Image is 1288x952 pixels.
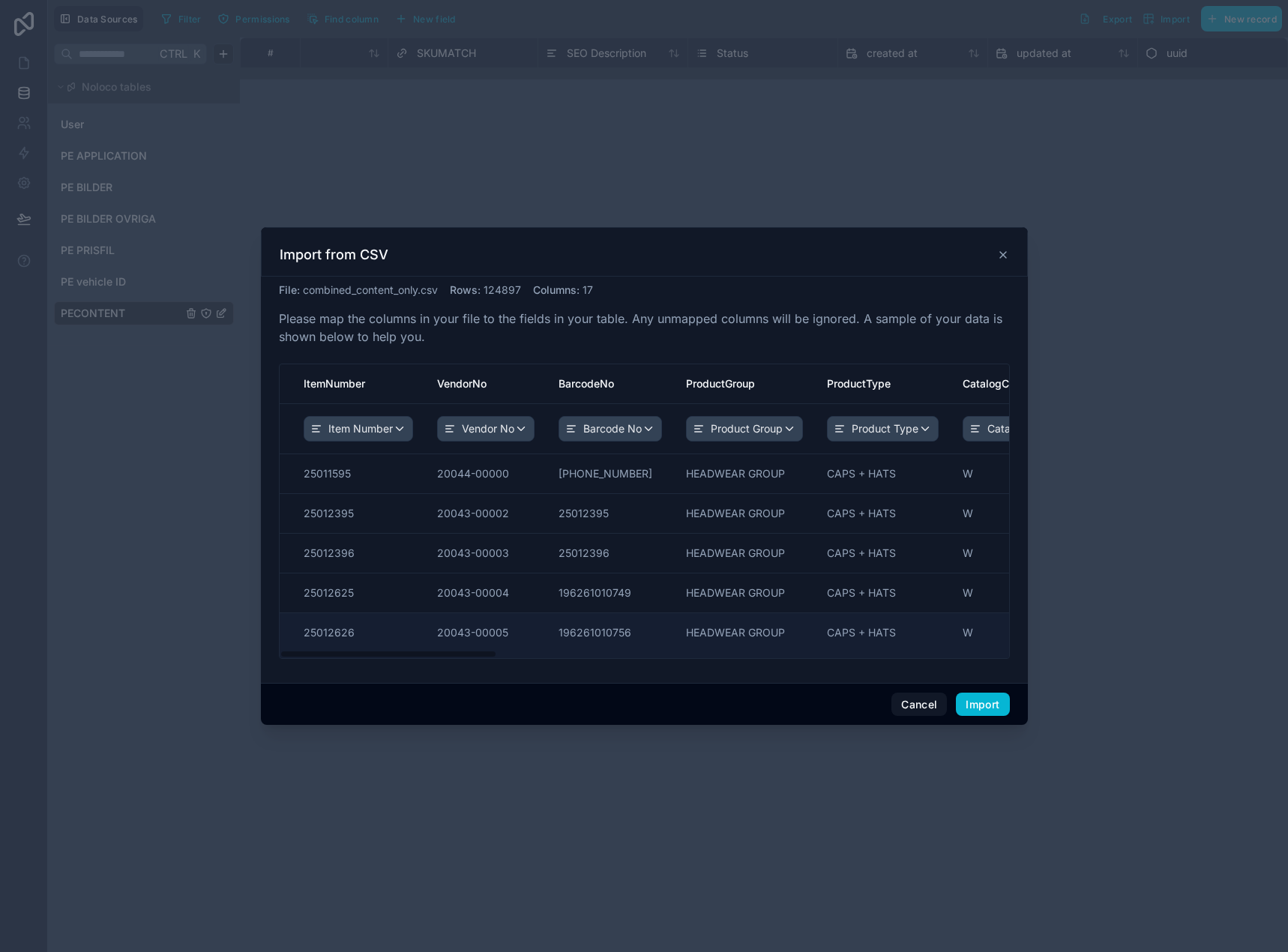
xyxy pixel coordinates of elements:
[280,454,425,493] td: 25011595
[328,421,393,436] span: Item Number
[425,454,547,493] td: 20044-00000
[951,533,1087,573] td: W
[815,364,951,404] th: ProductType
[279,283,300,296] span: File :
[425,493,547,533] td: 20043-00002
[951,573,1087,612] td: W
[304,416,413,442] button: Item Number
[280,573,425,612] td: 25012625
[815,493,951,533] td: CAPS + HATS
[547,364,674,404] th: BarcodeNo
[425,533,547,573] td: 20043-00003
[674,493,815,533] td: HEADWEAR GROUP
[450,283,481,296] span: Rows :
[815,454,951,493] td: CAPS + HATS
[547,454,674,493] td: [PHONE_NUMBER]
[303,283,438,296] span: combined_content_only.csv
[280,246,388,264] h3: Import from CSV
[583,283,593,296] span: 17
[533,283,580,296] span: Columns :
[674,364,815,404] th: ProductGroup
[484,283,521,296] span: 124897
[987,421,1055,436] span: Catalog Code
[815,533,951,573] td: CAPS + HATS
[547,533,674,573] td: 25012396
[963,416,1075,442] button: Catalog Code
[280,364,425,404] th: ItemNumber
[547,573,674,612] td: 196261010749
[547,493,674,533] td: 25012395
[559,416,662,442] button: Barcode No
[815,573,951,612] td: CAPS + HATS
[827,416,939,442] button: Product Type
[711,421,783,436] span: Product Group
[280,612,425,658] td: 25012626
[425,364,547,404] th: VendorNo
[956,693,1009,717] button: Import
[279,310,1010,346] p: Please map the columns in your file to the fields in your table. Any unmapped columns will be ign...
[583,421,642,436] span: Barcode No
[674,454,815,493] td: HEADWEAR GROUP
[674,573,815,612] td: HEADWEAR GROUP
[951,493,1087,533] td: W
[686,416,803,442] button: Product Group
[852,421,918,436] span: Product Type
[425,612,547,658] td: 20043-00005
[951,364,1087,404] th: CatalogCode
[280,533,425,573] td: 25012396
[951,612,1087,658] td: W
[674,612,815,658] td: HEADWEAR GROUP
[437,416,535,442] button: Vendor No
[280,364,1009,658] div: scrollable content
[280,493,425,533] td: 25012395
[951,454,1087,493] td: W
[547,612,674,658] td: 196261010756
[674,533,815,573] td: HEADWEAR GROUP
[815,612,951,658] td: CAPS + HATS
[462,421,514,436] span: Vendor No
[425,573,547,612] td: 20043-00004
[891,693,947,717] button: Cancel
